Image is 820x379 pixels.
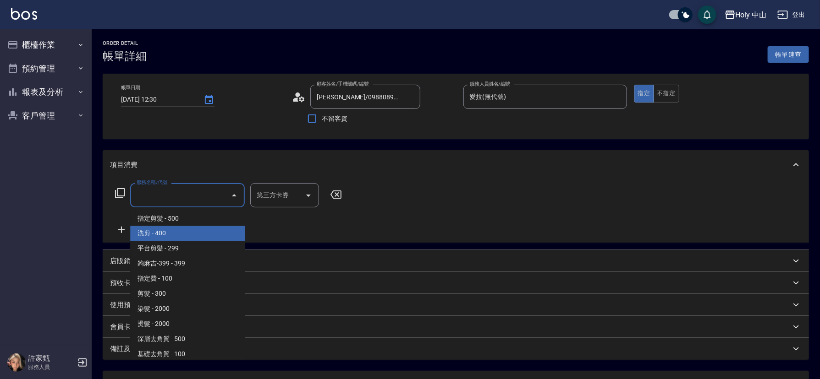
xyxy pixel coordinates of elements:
p: 預收卡販賣 [110,278,144,288]
span: 燙髮 - 2000 [130,317,245,332]
div: 備註及來源 [103,338,809,360]
div: 項目消費 [103,179,809,243]
button: Holy 中山 [721,5,770,24]
label: 顧客姓名/手機號碼/編號 [317,81,369,87]
button: 指定 [634,85,654,103]
div: 項目消費 [103,150,809,179]
span: 剪髮 - 300 [130,287,245,302]
button: 帳單速查 [768,46,809,63]
div: Holy 中山 [736,9,767,21]
button: Open [301,188,316,203]
p: 項目消費 [110,160,138,170]
span: 夠麻吉-399 - 399 [130,256,245,271]
p: 使用預收卡 [110,300,144,310]
div: 會員卡銷售 [103,316,809,338]
span: 染髮 - 2000 [130,302,245,317]
button: 報表及分析 [4,80,88,104]
h2: Order detail [103,40,147,46]
span: 深層去角質 - 500 [130,332,245,347]
h5: 許家甄 [28,354,75,363]
img: Logo [11,8,37,20]
div: 使用預收卡編輯訂單不得編輯預收卡使用 [103,294,809,316]
h3: 帳單詳細 [103,50,147,63]
span: 不留客資 [322,114,347,124]
img: Person [7,353,26,372]
span: 洗剪 - 400 [130,226,245,241]
button: 櫃檯作業 [4,33,88,57]
p: 店販銷售 [110,256,138,266]
button: 登出 [774,6,809,23]
button: save [698,5,716,24]
label: 帳單日期 [121,84,140,91]
button: Choose date, selected date is 2025-08-18 [198,89,220,111]
button: 客戶管理 [4,104,88,128]
span: 平台剪髮 - 299 [130,241,245,256]
label: 服務名稱/代號 [137,179,167,186]
div: 預收卡販賣 [103,272,809,294]
div: 店販銷售 [103,250,809,272]
button: Close [227,188,242,203]
span: 基礎去角質 - 100 [130,347,245,362]
span: 指定費 - 100 [130,271,245,287]
input: YYYY/MM/DD hh:mm [121,92,194,107]
button: 不指定 [654,85,679,103]
label: 服務人員姓名/編號 [470,81,510,87]
span: 指定剪髮 - 500 [130,211,245,226]
button: 預約管理 [4,57,88,81]
p: 會員卡銷售 [110,322,144,332]
p: 備註及來源 [110,344,144,354]
p: 服務人員 [28,363,75,371]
